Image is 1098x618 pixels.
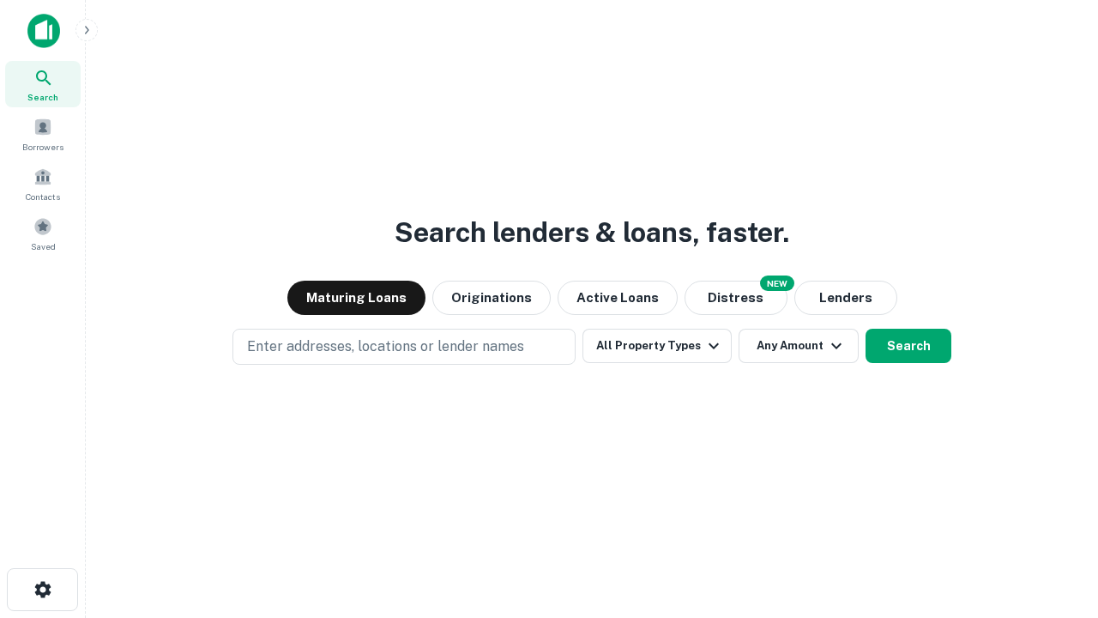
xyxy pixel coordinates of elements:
[558,281,678,315] button: Active Loans
[5,61,81,107] a: Search
[1012,481,1098,563] iframe: Chat Widget
[27,14,60,48] img: capitalize-icon.png
[760,276,794,291] div: NEW
[5,210,81,257] a: Saved
[739,329,859,363] button: Any Amount
[685,281,787,315] button: Search distressed loans with lien and other non-mortgage details.
[26,190,60,203] span: Contacts
[395,212,789,253] h3: Search lenders & loans, faster.
[794,281,897,315] button: Lenders
[287,281,425,315] button: Maturing Loans
[247,336,524,357] p: Enter addresses, locations or lender names
[582,329,732,363] button: All Property Types
[432,281,551,315] button: Originations
[31,239,56,253] span: Saved
[22,140,63,154] span: Borrowers
[5,161,81,207] a: Contacts
[232,329,576,365] button: Enter addresses, locations or lender names
[27,90,58,104] span: Search
[866,329,951,363] button: Search
[5,111,81,157] a: Borrowers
